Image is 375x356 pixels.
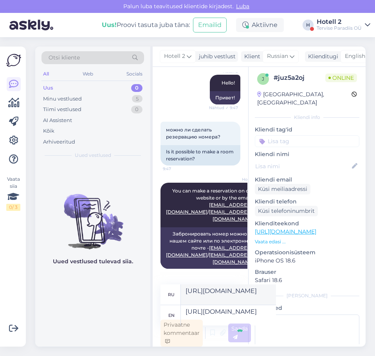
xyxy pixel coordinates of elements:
[163,166,192,172] span: 9:47
[255,198,359,206] p: Kliendi telefon
[75,152,111,159] span: Uued vestlused
[196,52,236,61] div: juhib vestlust
[255,248,359,257] p: Operatsioonisüsteem
[241,52,260,61] div: Klient
[41,69,50,79] div: All
[255,268,359,276] p: Brauser
[234,3,252,10] span: Luba
[303,20,314,31] div: H
[209,252,254,265] a: [EMAIL_ADDRESS][DOMAIN_NAME]
[255,135,359,147] input: Lisa tag
[305,52,338,61] div: Klienditugi
[255,184,310,194] div: Küsi meiliaadressi
[43,106,81,113] div: Tiimi vestlused
[209,105,238,111] span: Nähtud ✓ 9:47
[228,269,257,275] span: 9:50
[228,176,257,182] span: Hotell 2
[236,18,284,32] div: Aktiivne
[255,276,359,284] p: Safari 18.6
[166,245,254,258] a: [EMAIL_ADDRESS][DOMAIN_NAME]
[102,21,117,29] b: Uus!
[131,106,142,113] div: 0
[255,228,316,235] a: [URL][DOMAIN_NAME]
[166,188,255,222] span: You can make a reservation on our website or by the email - /
[267,52,288,61] span: Russian
[193,18,227,32] button: Emailid
[274,73,325,83] div: # juz5a2oj
[255,162,350,171] input: Lisa nimi
[6,176,20,211] div: Vaata siia
[131,84,142,92] div: 0
[166,202,254,215] a: [EMAIL_ADDRESS][DOMAIN_NAME]
[164,52,185,61] span: Hotell 2
[125,69,144,79] div: Socials
[35,180,150,250] img: No chats
[255,257,359,265] p: iPhone OS 18.6
[43,127,54,135] div: Kõik
[210,91,240,104] div: Привет!
[255,206,318,216] div: Küsi telefoninumbrit
[317,19,370,31] a: Hotell 2Tervise Paradiis OÜ
[255,126,359,134] p: Kliendi tag'id
[257,90,352,107] div: [GEOGRAPHIC_DATA], [GEOGRAPHIC_DATA]
[255,304,359,312] p: Märkmed
[81,69,95,79] div: Web
[102,20,190,30] div: Proovi tasuta juba täna:
[255,219,359,228] p: Klienditeekond
[43,117,72,124] div: AI Assistent
[255,292,359,299] div: [PERSON_NAME]
[43,84,53,92] div: Uus
[222,80,235,86] span: Hello!
[6,53,21,68] img: Askly Logo
[317,19,362,25] div: Hotell 2
[317,25,362,31] div: Tervise Paradiis OÜ
[166,127,220,140] span: можно ли сделать резервацию номера?
[160,227,260,269] div: Забронировать номер можно на нашем сайте или по электронной почте - /
[255,238,359,245] p: Vaata edasi ...
[345,52,365,61] span: English
[49,54,80,62] span: Otsi kliente
[43,138,75,146] div: Arhiveeritud
[255,150,359,158] p: Kliendi nimi
[43,95,82,103] div: Minu vestlused
[209,209,254,222] a: [EMAIL_ADDRESS][DOMAIN_NAME]
[6,204,20,211] div: 0 / 3
[255,114,359,121] div: Kliendi info
[53,257,133,266] p: Uued vestlused tulevad siia.
[262,76,264,82] span: j
[132,95,142,103] div: 5
[325,74,357,82] span: Online
[255,176,359,184] p: Kliendi email
[160,145,240,165] div: Is it possible to make a room reservation?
